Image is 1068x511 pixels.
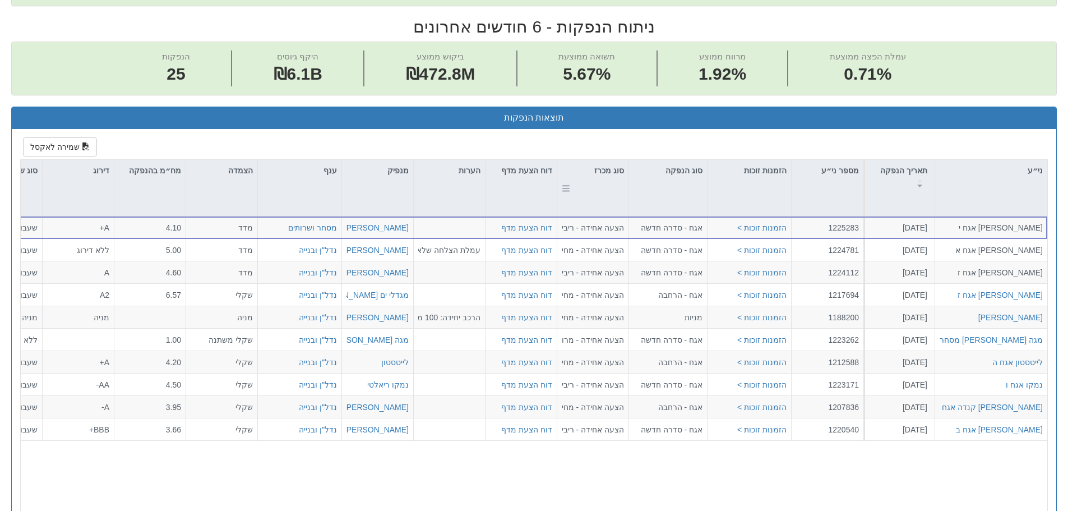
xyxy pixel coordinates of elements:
[792,160,863,181] div: מספר ני״ע
[501,290,552,299] a: דוח הצעת מדף
[20,113,1048,123] h3: תוצאות הנפקות
[796,266,859,278] div: 1224112
[501,245,552,254] a: דוח הצעת מדף
[501,402,552,411] a: דוח הצעת מדף
[634,356,702,367] div: אגח - הרחבה
[634,379,702,390] div: אגח - סדרה חדשה
[43,160,114,181] div: דירוג
[288,222,337,233] button: מסחר ושרותים
[114,160,186,194] div: מח״מ בהנפקה
[699,62,746,86] span: 1.92%
[935,401,1043,412] div: [PERSON_NAME] קנדה אגח ח
[940,244,1043,255] div: [PERSON_NAME] אגח א
[328,334,409,345] button: מגה [PERSON_NAME]
[501,268,552,277] a: דוח הצעת מדף
[191,379,253,390] div: שקלי
[868,244,927,255] div: [DATE]
[796,423,859,435] div: 1220540
[299,289,337,300] div: נדל"ן ובנייה
[558,52,615,61] span: תשואה ממוצעת
[868,266,927,278] div: [DATE]
[47,423,109,435] div: BBB+
[119,222,181,233] div: 4.10
[796,289,859,300] div: 1217694
[935,160,1047,181] div: ני״ע
[956,423,1043,435] button: [PERSON_NAME] אגח ב
[708,160,791,181] div: הזמנות זוכות
[191,423,253,435] div: שקלי
[367,379,409,390] button: נמקו ריאלטי
[562,334,624,345] div: הצעה אחידה - מרווח
[796,401,859,412] div: 1207836
[277,52,318,61] span: היקף גיוסים
[344,311,409,323] button: [PERSON_NAME]
[737,401,787,412] button: הזמנות זוכות >
[299,244,337,255] div: נדל"ן ובנייה
[299,379,337,390] div: נדל"ן ובנייה
[119,356,181,367] div: 4.20
[737,244,787,255] button: הזמנות זוכות >
[191,222,253,233] div: מדד
[47,311,109,323] div: מניה
[737,289,787,300] button: הזמנות זוכות >
[737,379,787,390] button: הזמנות זוכות >
[501,312,552,321] a: דוח הצעת מדף
[47,222,109,233] div: A+
[23,137,97,156] button: שמירה לאקסל
[796,379,859,390] div: 1223171
[557,160,628,181] div: סוג מכרז
[299,266,337,278] button: נדל"ן ובנייה
[258,160,341,181] div: ענף
[699,52,745,61] span: מרווח ממוצע
[958,289,1043,300] button: [PERSON_NAME] אגח ז
[562,266,624,278] div: הצעה אחידה - ריבית
[299,334,337,345] button: נדל"ן ובנייה
[992,356,1043,367] div: לייטסטון אגח ה
[418,244,480,255] div: עמלת הצלחה שלא תעלה על 250 אש״ח
[299,356,337,367] button: נדל"ן ובנייה
[47,379,109,390] div: AA-
[316,222,409,233] button: [PERSON_NAME] תחבורה
[381,356,409,367] button: לייטסטון
[119,401,181,412] div: 3.95
[47,356,109,367] div: A+
[737,423,787,435] button: הזמנות זוכות >
[796,222,859,233] div: 1225283
[737,311,787,323] button: הזמנות זוכות >
[191,311,253,323] div: מניה
[629,160,707,181] div: סוג הנפקה
[119,423,181,435] div: 3.66
[318,266,409,278] button: [PERSON_NAME] אקוויטי
[501,425,552,434] a: דוח הצעת מדף
[186,160,257,181] div: הצמדה
[299,401,337,412] button: נדל"ן ובנייה
[191,334,253,345] div: שקלי משתנה
[562,356,624,367] div: הצעה אחידה - מחיר
[940,266,1043,278] div: [PERSON_NAME] אגח ז
[634,334,702,345] div: אגח - סדרה חדשה
[868,311,927,323] div: [DATE]
[830,52,906,61] span: עמלת הפצה ממוצעת
[978,311,1043,323] div: [PERSON_NAME]
[562,379,624,390] div: הצעה אחידה - ריבית
[868,379,927,390] div: [DATE]
[299,423,337,435] button: נדל"ן ובנייה
[47,266,109,278] div: A
[868,334,927,345] div: [DATE]
[796,356,859,367] div: 1212588
[634,423,702,435] div: אגח - סדרה חדשה
[868,423,927,435] div: [DATE]
[868,356,927,367] div: [DATE]
[1006,379,1043,390] button: נמקו אגח ו
[501,380,552,389] a: דוח הצעת מדף
[562,401,624,412] div: הצעה אחידה - מחיר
